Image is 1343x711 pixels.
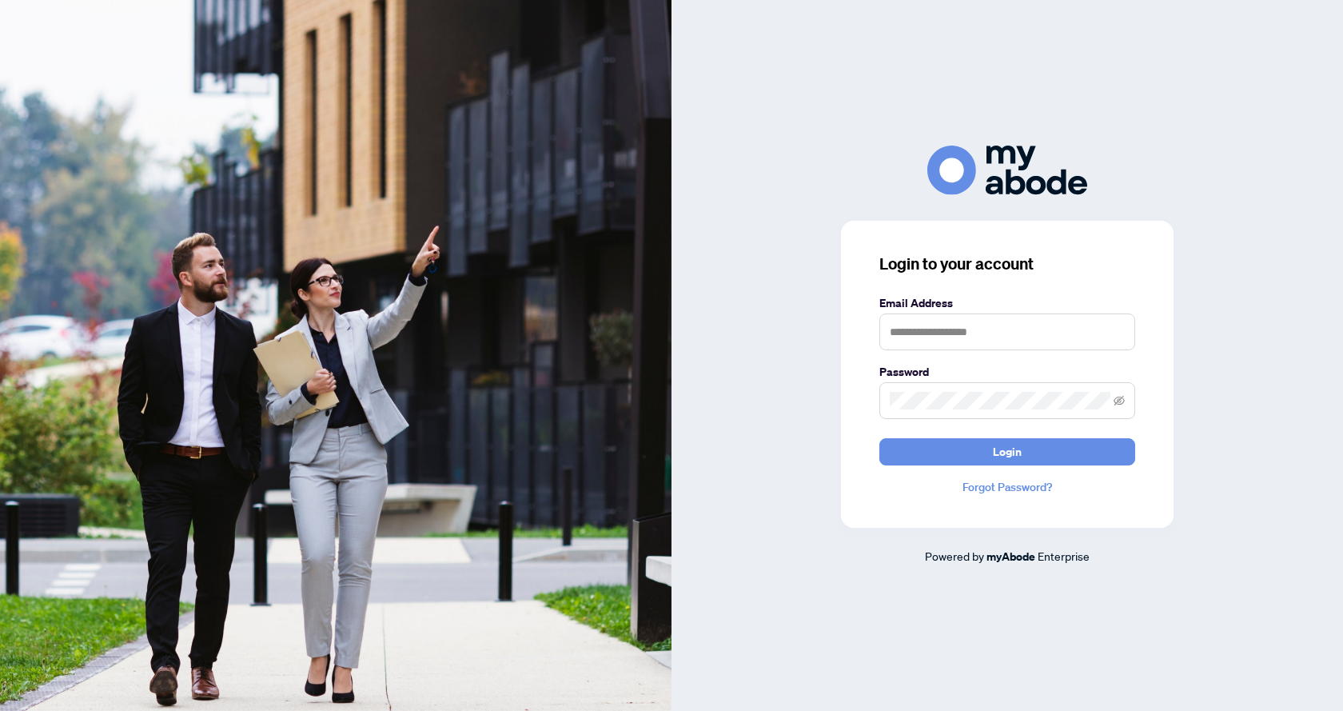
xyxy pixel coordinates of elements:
[879,478,1135,496] a: Forgot Password?
[927,146,1087,194] img: ma-logo
[993,439,1022,465] span: Login
[1038,549,1090,563] span: Enterprise
[1114,395,1125,406] span: eye-invisible
[879,438,1135,465] button: Login
[879,363,1135,381] label: Password
[879,253,1135,275] h3: Login to your account
[925,549,984,563] span: Powered by
[879,294,1135,312] label: Email Address
[986,548,1035,565] a: myAbode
